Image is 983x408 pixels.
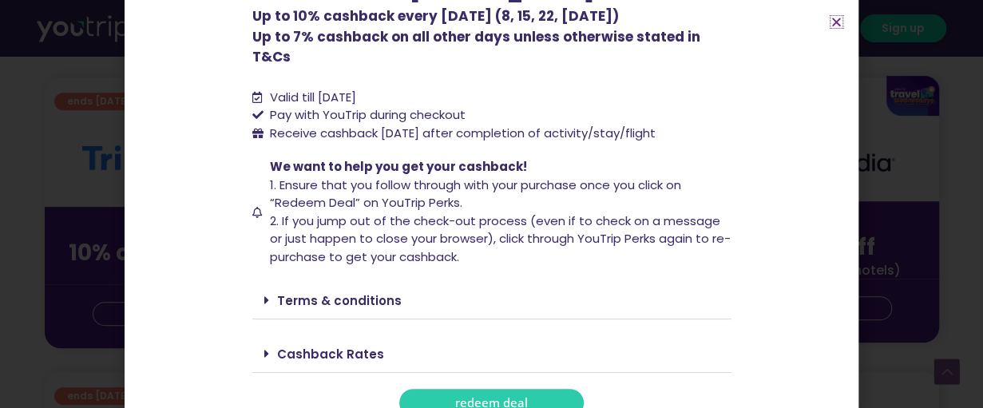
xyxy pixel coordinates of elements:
div: Cashback Rates [252,335,731,373]
span: 2. If you jump out of the check-out process (even if to check on a message or just happen to clos... [270,212,731,265]
span: We want to help you get your cashback! [270,158,527,175]
a: Terms & conditions [277,292,402,309]
div: Terms & conditions [252,282,731,319]
a: Close [830,16,842,28]
p: Up to 7% cashback on all other days unless otherwise stated in T&Cs [252,6,731,68]
b: Up to 10% cashback every [DATE] (8, 15, 22, [DATE]) [252,6,619,26]
span: Valid till [DATE] [270,89,356,105]
a: Cashback Rates [277,346,384,362]
span: Receive cashback [DATE] after completion of activity/stay/flight [270,125,656,141]
span: Pay with YouTrip during checkout [266,106,466,125]
span: 1. Ensure that you follow through with your purchase once you click on “Redeem Deal” on YouTrip P... [270,176,681,212]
